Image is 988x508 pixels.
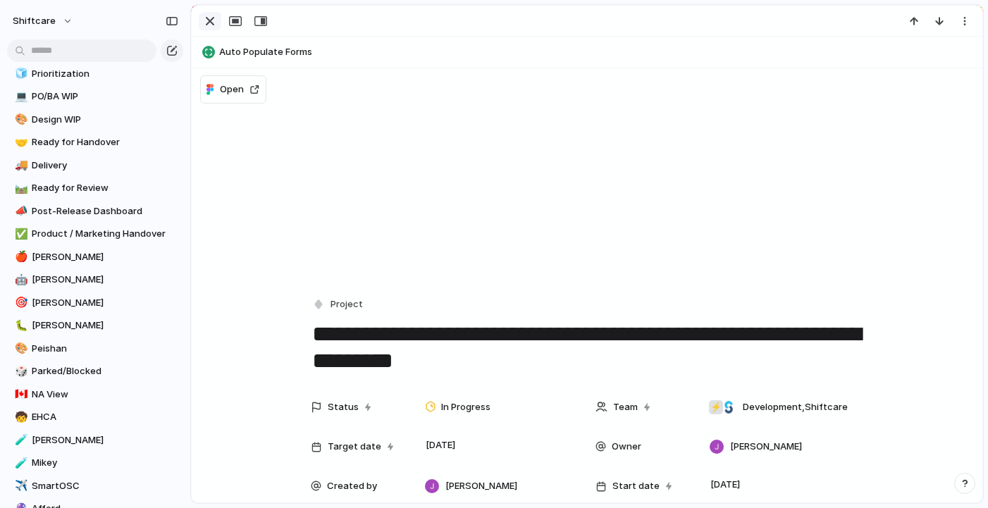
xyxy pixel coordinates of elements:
a: 💻PO/BA WIP [7,86,183,107]
span: [PERSON_NAME] [32,250,178,264]
span: Project [331,297,363,311]
span: Team [613,400,638,414]
a: ✈️SmartOSC [7,476,183,497]
div: 🎨 [15,340,25,357]
div: 🎯 [15,295,25,311]
span: Prioritization [32,67,178,81]
button: 🧊 [13,67,27,81]
a: 🎲Parked/Blocked [7,361,183,382]
button: Open [200,75,266,104]
div: 🧪Mikey [7,452,183,473]
button: 🐛 [13,318,27,333]
button: 🧪 [13,433,27,447]
div: ✅ [15,226,25,242]
button: 📣 [13,204,27,218]
a: 🧒EHCA [7,407,183,428]
span: [DATE] [707,476,744,493]
span: Design WIP [32,113,178,127]
button: 🇨🇦 [13,388,27,402]
div: 🧪 [15,455,25,471]
span: shiftcare [13,14,56,28]
a: 🧪[PERSON_NAME] [7,430,183,451]
span: Parked/Blocked [32,364,178,378]
span: PO/BA WIP [32,89,178,104]
div: 🧊 [15,66,25,82]
a: 🐛[PERSON_NAME] [7,315,183,336]
button: 🛤️ [13,181,27,195]
a: 🧊Prioritization [7,63,183,85]
a: 🛤️Ready for Review [7,178,183,199]
span: Product / Marketing Handover [32,227,178,241]
button: Project [309,295,367,315]
button: 🤝 [13,135,27,149]
button: 🍎 [13,250,27,264]
span: Auto Populate Forms [219,45,976,59]
span: [PERSON_NAME] [730,440,802,454]
span: Start date [612,479,660,493]
span: [PERSON_NAME] [32,296,178,310]
button: 🎨 [13,342,27,356]
div: 🍎 [15,249,25,265]
div: 🤖 [15,272,25,288]
span: EHCA [32,410,178,424]
a: 🍎[PERSON_NAME] [7,247,183,268]
div: 🛤️ [15,180,25,197]
span: [PERSON_NAME] [445,479,517,493]
button: 🎨 [13,113,27,127]
span: Target date [328,440,381,454]
span: Open [220,82,244,97]
span: [PERSON_NAME] [32,318,178,333]
span: Ready for Review [32,181,178,195]
a: 🚚Delivery [7,155,183,176]
span: Delivery [32,159,178,173]
div: 🧪 [15,432,25,448]
a: ✅Product / Marketing Handover [7,223,183,244]
a: 🎨Peishan [7,338,183,359]
span: [PERSON_NAME] [32,433,178,447]
a: 🤖[PERSON_NAME] [7,269,183,290]
div: ⚡ [709,400,723,414]
span: [PERSON_NAME] [32,273,178,287]
div: 💻 [15,89,25,105]
span: Peishan [32,342,178,356]
a: 🎨Design WIP [7,109,183,130]
div: 🎲 [15,364,25,380]
button: ✅ [13,227,27,241]
div: ✈️ [15,478,25,494]
button: ✈️ [13,479,27,493]
button: 🎯 [13,296,27,310]
button: 🚚 [13,159,27,173]
div: 🤝 [15,135,25,151]
div: 🚚 [15,157,25,173]
span: Owner [612,440,641,454]
span: Created by [327,479,377,493]
div: 🎨 [15,111,25,128]
div: 🇨🇦 [15,386,25,402]
span: In Progress [441,400,490,414]
button: 🧪 [13,456,27,470]
a: 📣Post-Release Dashboard [7,201,183,222]
span: Status [328,400,359,414]
button: 🧒 [13,410,27,424]
div: 🐛 [15,318,25,334]
button: 🤖 [13,273,27,287]
a: 🤝Ready for Handover [7,132,183,153]
div: 🎯[PERSON_NAME] [7,292,183,314]
span: NA View [32,388,178,402]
